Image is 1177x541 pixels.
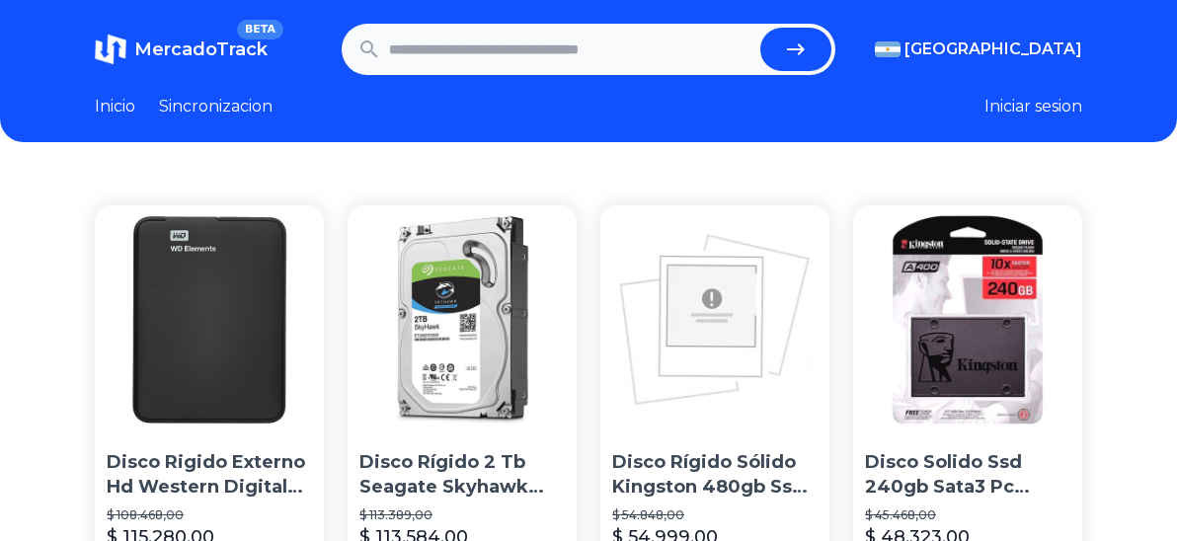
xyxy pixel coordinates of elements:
[95,34,268,65] a: MercadoTrackBETA
[159,95,273,118] a: Sincronizacion
[95,205,324,434] img: Disco Rigido Externo Hd Western Digital 1tb Usb 3.0 Win/mac
[612,450,818,500] p: Disco Rígido Sólido Kingston 480gb Ssd Now A400 Sata3 2.5
[95,95,135,118] a: Inicio
[875,38,1082,61] button: [GEOGRAPHIC_DATA]
[853,205,1082,434] img: Disco Solido Ssd 240gb Sata3 Pc Notebook Mac
[904,38,1082,61] span: [GEOGRAPHIC_DATA]
[865,450,1070,500] p: Disco Solido Ssd 240gb Sata3 Pc Notebook Mac
[984,95,1082,118] button: Iniciar sesion
[134,39,268,60] span: MercadoTrack
[359,507,565,523] p: $ 113.389,00
[348,205,577,434] img: Disco Rígido 2 Tb Seagate Skyhawk Simil Purple Wd Dvr Cct
[237,20,283,39] span: BETA
[600,205,829,434] img: Disco Rígido Sólido Kingston 480gb Ssd Now A400 Sata3 2.5
[107,507,312,523] p: $ 108.468,00
[865,507,1070,523] p: $ 45.468,00
[107,450,312,500] p: Disco Rigido Externo Hd Western Digital 1tb Usb 3.0 Win/mac
[95,34,126,65] img: MercadoTrack
[359,450,565,500] p: Disco Rígido 2 Tb Seagate Skyhawk Simil Purple Wd Dvr Cct
[875,41,901,57] img: Argentina
[612,507,818,523] p: $ 54.848,00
